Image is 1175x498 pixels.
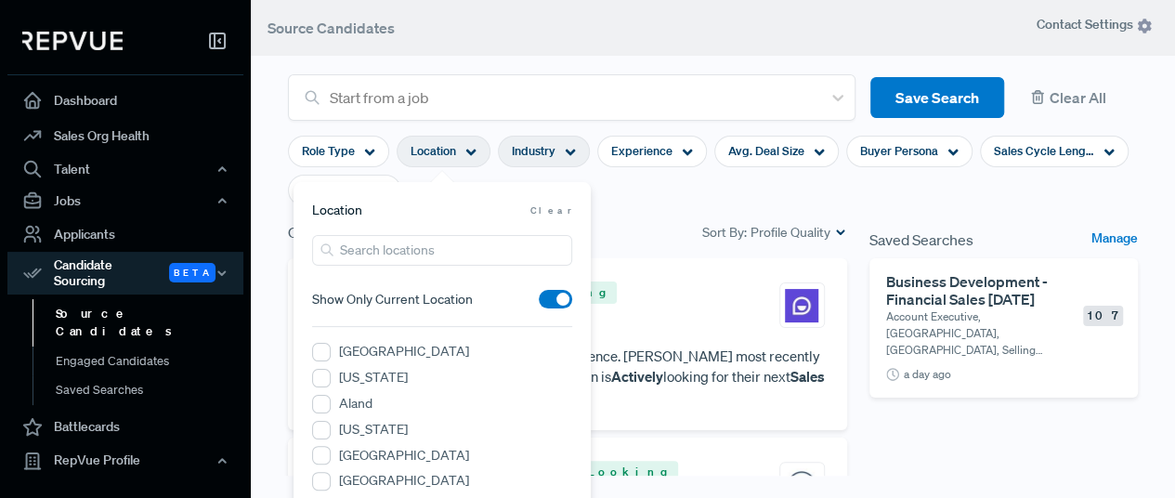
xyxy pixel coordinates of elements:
span: Saved Searches [869,229,973,251]
button: Clear All [1019,77,1138,119]
span: Buyer Persona [860,142,938,160]
button: Candidate Sourcing Beta [7,252,243,295]
span: Sales Cycle Length [994,142,1094,160]
label: [US_STATE] [339,420,408,439]
p: Account Executive, [GEOGRAPHIC_DATA], [GEOGRAPHIC_DATA], Selling Experience: Between 5 Years and ... [886,308,1046,359]
label: [US_STATE] [339,368,408,387]
div: Sort By: [702,223,847,242]
input: Search locations [312,235,572,266]
label: Aland [339,394,372,413]
span: a day ago [904,366,951,383]
label: [GEOGRAPHIC_DATA] [339,342,469,361]
span: Experience [611,142,672,160]
img: RepVue [22,32,123,50]
img: Onepilot [785,289,818,322]
span: Location [312,201,362,220]
span: Industry [512,142,555,160]
span: Role Type [302,142,355,160]
div: Candidate Sourcing [7,252,243,295]
a: Sales Org Health [7,118,243,153]
span: Candidates [288,221,362,243]
span: Beta [169,263,215,282]
button: Talent [7,153,243,185]
span: Location [411,142,456,160]
label: [GEOGRAPHIC_DATA] [339,471,469,491]
a: Applicants [7,216,243,252]
span: 107 [1083,306,1123,326]
span: Clear [530,203,572,217]
h6: Business Development - Financial Sales [DATE] [886,273,1064,308]
strong: Actively [611,367,663,386]
a: Saved Searches [33,375,268,405]
a: Manage [1091,229,1138,251]
span: Show Only Current Location [312,290,473,309]
span: Profile Quality [751,223,830,242]
span: Avg. Deal Size [728,142,804,160]
a: Engaged Candidates [33,347,268,376]
a: Source Candidates [33,299,268,347]
span: Contact Settings [1037,15,1153,34]
button: RepVue Profile [7,445,243,477]
a: Battlecards [7,410,243,445]
button: Jobs [7,185,243,216]
span: Source Candidates [268,19,395,37]
label: [GEOGRAPHIC_DATA] [339,446,469,465]
button: Save Search [870,77,1004,119]
a: Dashboard [7,83,243,118]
